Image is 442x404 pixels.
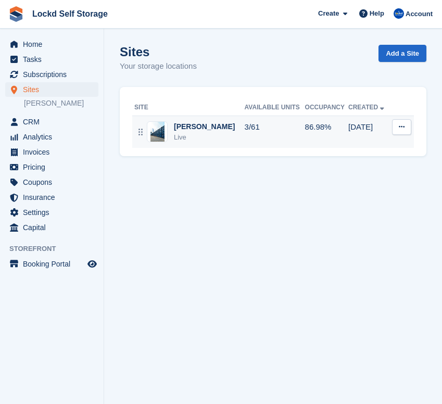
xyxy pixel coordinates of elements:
td: [DATE] [348,116,390,148]
a: Lockd Self Storage [28,5,112,22]
td: 3/61 [245,116,305,148]
span: Create [318,8,339,19]
img: Image of Horley site [150,121,165,142]
a: menu [5,82,98,97]
span: Insurance [23,190,85,205]
th: Site [132,99,245,116]
a: menu [5,175,98,190]
div: Live [174,132,235,143]
span: Settings [23,205,85,220]
h1: Sites [120,45,197,59]
div: [PERSON_NAME] [174,121,235,132]
img: Jonny Bleach [394,8,404,19]
span: Tasks [23,52,85,67]
span: Help [370,8,384,19]
a: menu [5,220,98,235]
a: Add a Site [378,45,426,62]
a: menu [5,130,98,144]
span: Invoices [23,145,85,159]
a: menu [5,52,98,67]
a: menu [5,115,98,129]
span: Storefront [9,244,104,254]
a: [PERSON_NAME] [24,98,98,108]
span: Analytics [23,130,85,144]
th: Available Units [245,99,305,116]
span: CRM [23,115,85,129]
a: Preview store [86,258,98,270]
td: 86.98% [305,116,348,148]
a: menu [5,145,98,159]
a: menu [5,67,98,82]
span: Account [406,9,433,19]
img: stora-icon-8386f47178a22dfd0bd8f6a31ec36ba5ce8667c1dd55bd0f319d3a0aa187defe.svg [8,6,24,22]
th: Occupancy [305,99,348,116]
a: menu [5,37,98,52]
a: menu [5,190,98,205]
a: menu [5,257,98,271]
span: Home [23,37,85,52]
span: Coupons [23,175,85,190]
span: Pricing [23,160,85,174]
a: menu [5,160,98,174]
span: Booking Portal [23,257,85,271]
p: Your storage locations [120,60,197,72]
span: Capital [23,220,85,235]
span: Subscriptions [23,67,85,82]
span: Sites [23,82,85,97]
a: Created [348,104,386,111]
a: menu [5,205,98,220]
